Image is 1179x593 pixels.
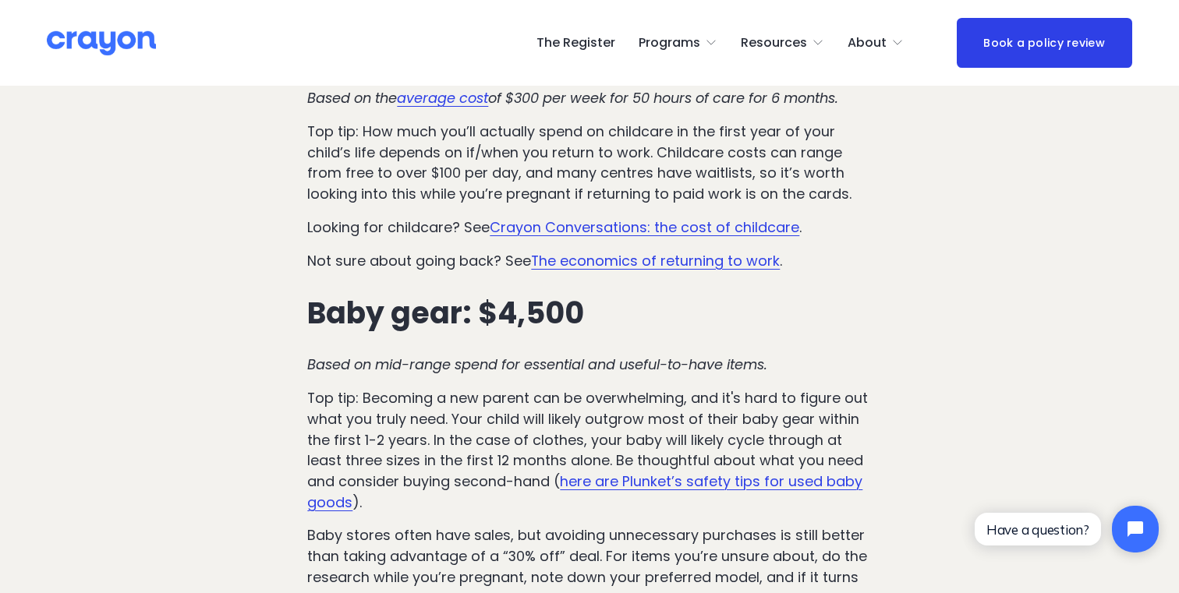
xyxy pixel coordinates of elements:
[639,30,717,55] a: folder dropdown
[307,471,862,512] a: here are Plunket’s safety tips for used baby goods
[397,88,488,108] a: average cost
[490,217,799,237] a: Crayon Conversations: the cost of childcare
[488,88,838,108] em: of $300 per week for 50 hours of care for 6 months.
[307,251,871,272] p: Not sure about going back? See .
[307,388,871,513] p: Top tip: Becoming a new parent can be overwhelming, and it's hard to figure out what you truly ne...
[307,122,871,205] p: Top tip: How much you’ll actually spend on childcare in the first year of your child’s life depen...
[961,492,1172,566] iframe: Tidio Chat
[536,30,615,55] a: The Register
[957,18,1132,69] a: Book a policy review
[531,251,780,270] a: The economics of returning to work
[307,355,767,374] em: Based on mid-range spend for essential and useful-to-have items.
[848,32,887,55] span: About
[639,32,700,55] span: Programs
[741,30,824,55] a: folder dropdown
[848,30,904,55] a: folder dropdown
[307,88,397,108] em: Based on the
[307,296,871,330] h3: Baby gear: $4,500
[741,32,807,55] span: Resources
[47,30,156,57] img: Crayon
[307,217,871,238] p: Looking for childcare? See .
